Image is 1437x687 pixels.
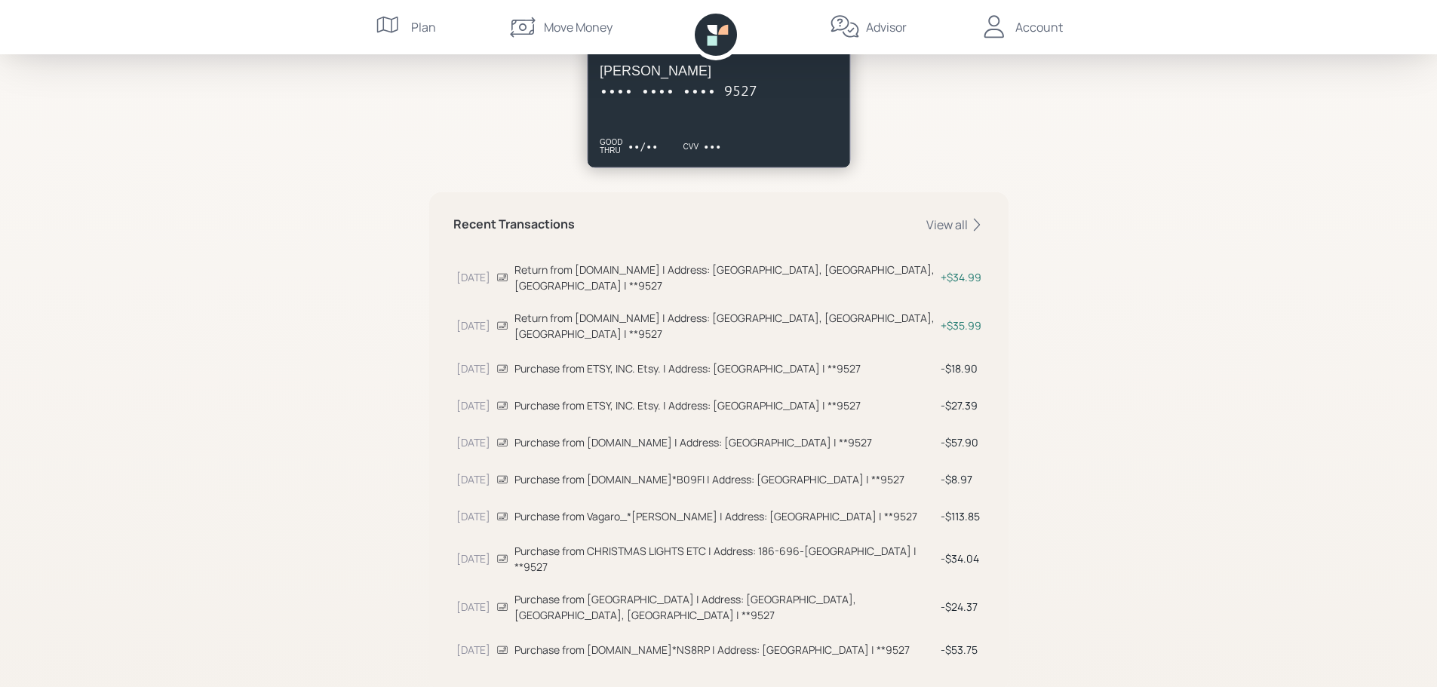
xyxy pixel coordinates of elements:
[1015,18,1063,36] div: Account
[514,471,935,487] div: Purchase from [DOMAIN_NAME]*B09FI | Address: [GEOGRAPHIC_DATA] | **9527
[456,317,490,333] div: [DATE]
[456,471,490,487] div: [DATE]
[514,591,935,623] div: Purchase from [GEOGRAPHIC_DATA] | Address: [GEOGRAPHIC_DATA], [GEOGRAPHIC_DATA], [GEOGRAPHIC_DATA...
[941,397,981,413] div: $27.39
[456,551,490,566] div: [DATE]
[941,551,981,566] div: $34.04
[514,360,935,376] div: Purchase from ETSY, INC. Etsy. | Address: [GEOGRAPHIC_DATA] | **9527
[941,269,981,285] div: $34.99
[941,642,981,658] div: $53.75
[456,508,490,524] div: [DATE]
[456,642,490,658] div: [DATE]
[453,217,575,232] h5: Recent Transactions
[866,18,907,36] div: Advisor
[456,397,490,413] div: [DATE]
[456,269,490,285] div: [DATE]
[514,434,935,450] div: Purchase from [DOMAIN_NAME] | Address: [GEOGRAPHIC_DATA] | **9527
[514,397,935,413] div: Purchase from ETSY, INC. Etsy. | Address: [GEOGRAPHIC_DATA] | **9527
[941,317,981,333] div: $35.99
[544,18,613,36] div: Move Money
[941,434,981,450] div: $57.90
[411,18,436,36] div: Plan
[941,508,981,524] div: $113.85
[456,434,490,450] div: [DATE]
[941,471,981,487] div: $8.97
[514,508,935,524] div: Purchase from Vagaro_*[PERSON_NAME] | Address: [GEOGRAPHIC_DATA] | **9527
[941,599,981,615] div: $24.37
[456,360,490,376] div: [DATE]
[456,599,490,615] div: [DATE]
[514,543,935,575] div: Purchase from CHRISTMAS LIGHTS ETC | Address: 186-696-[GEOGRAPHIC_DATA] | **9527
[514,262,935,293] div: Return from [DOMAIN_NAME] | Address: [GEOGRAPHIC_DATA], [GEOGRAPHIC_DATA], [GEOGRAPHIC_DATA] | **...
[514,310,935,342] div: Return from [DOMAIN_NAME] | Address: [GEOGRAPHIC_DATA], [GEOGRAPHIC_DATA], [GEOGRAPHIC_DATA] | **...
[941,360,981,376] div: $18.90
[926,216,984,233] div: View all
[514,642,935,658] div: Purchase from [DOMAIN_NAME]*NS8RP | Address: [GEOGRAPHIC_DATA] | **9527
